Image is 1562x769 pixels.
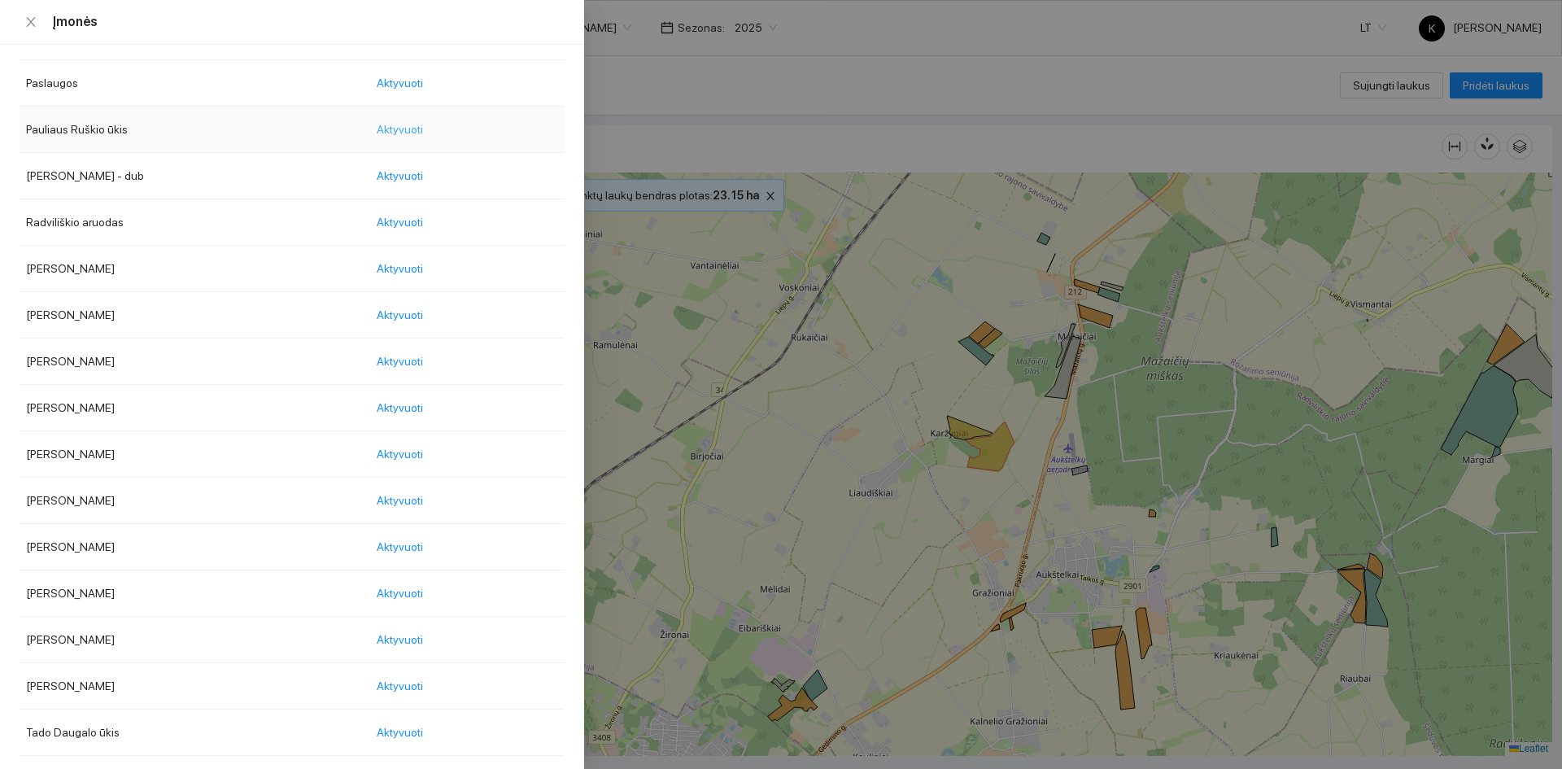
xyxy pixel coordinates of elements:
[377,677,423,695] span: Aktyvuoti
[20,663,369,710] td: [PERSON_NAME]
[376,256,436,282] button: Aktyvuoti
[376,209,436,235] button: Aktyvuoti
[377,167,423,185] span: Aktyvuoti
[20,478,369,524] td: [PERSON_NAME]
[376,441,436,467] button: Aktyvuoti
[20,107,369,153] td: Pauliaus Ruškio ūkis
[20,524,369,570] td: [PERSON_NAME]
[20,617,369,663] td: [PERSON_NAME]
[20,60,369,107] td: Paslaugos
[20,431,369,478] td: [PERSON_NAME]
[20,339,369,385] td: [PERSON_NAME]
[20,199,369,246] td: Radviliškio aruodas
[377,306,423,324] span: Aktyvuoti
[376,487,436,513] button: Aktyvuoti
[377,213,423,231] span: Aktyvuoti
[377,74,423,92] span: Aktyvuoti
[376,348,436,374] button: Aktyvuoti
[377,120,423,138] span: Aktyvuoti
[24,15,37,28] span: close
[377,584,423,602] span: Aktyvuoti
[376,302,436,328] button: Aktyvuoti
[20,710,369,756] td: Tado Daugalo ūkis
[377,260,423,277] span: Aktyvuoti
[376,627,436,653] button: Aktyvuoti
[20,570,369,617] td: [PERSON_NAME]
[376,580,436,606] button: Aktyvuoti
[20,292,369,339] td: [PERSON_NAME]
[376,534,436,560] button: Aktyvuoti
[377,538,423,556] span: Aktyvuoti
[376,70,436,96] button: Aktyvuoti
[377,352,423,370] span: Aktyvuoti
[377,445,423,463] span: Aktyvuoti
[20,15,42,30] button: Close
[376,163,436,189] button: Aktyvuoti
[20,246,369,292] td: [PERSON_NAME]
[20,385,369,431] td: [PERSON_NAME]
[52,13,565,31] div: Įmonės
[376,719,436,745] button: Aktyvuoti
[377,399,423,417] span: Aktyvuoti
[376,673,436,699] button: Aktyvuoti
[20,153,369,199] td: [PERSON_NAME] - dub
[377,631,423,649] span: Aktyvuoti
[377,723,423,741] span: Aktyvuoti
[376,116,436,142] button: Aktyvuoti
[376,395,436,421] button: Aktyvuoti
[377,492,423,509] span: Aktyvuoti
